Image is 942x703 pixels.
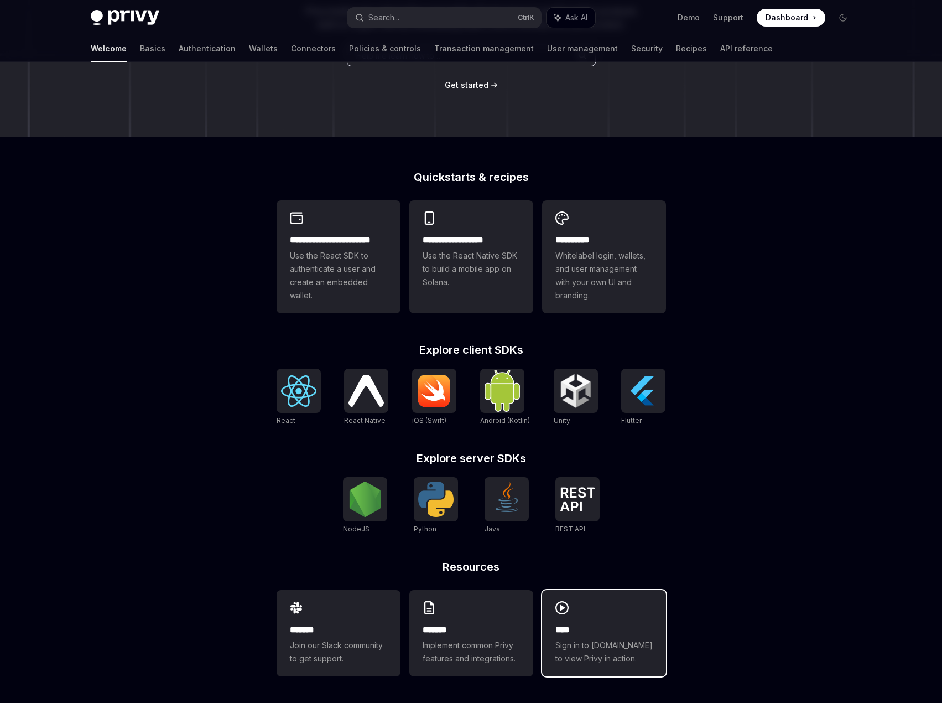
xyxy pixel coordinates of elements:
[277,344,666,355] h2: Explore client SDKs
[347,482,383,517] img: NodeJS
[290,639,387,665] span: Join our Slack community to get support.
[621,369,665,426] a: FlutterFlutter
[414,477,458,535] a: PythonPython
[631,35,663,62] a: Security
[720,35,773,62] a: API reference
[277,369,321,426] a: ReactReact
[91,10,159,25] img: dark logo
[547,8,595,28] button: Ask AI
[542,200,666,313] a: **** *****Whitelabel login, wallets, and user management with your own UI and branding.
[565,12,587,23] span: Ask AI
[349,35,421,62] a: Policies & controls
[558,373,594,409] img: Unity
[621,416,642,425] span: Flutter
[554,369,598,426] a: UnityUnity
[423,249,520,289] span: Use the React Native SDK to build a mobile app on Solana.
[249,35,278,62] a: Wallets
[518,13,534,22] span: Ctrl K
[423,639,520,665] span: Implement common Privy features and integrations.
[291,35,336,62] a: Connectors
[343,525,369,533] span: NodeJS
[368,11,399,24] div: Search...
[555,477,600,535] a: REST APIREST API
[713,12,743,23] a: Support
[409,200,533,313] a: **** **** **** ***Use the React Native SDK to build a mobile app on Solana.
[489,482,524,517] img: Java
[485,477,529,535] a: JavaJava
[281,375,316,407] img: React
[277,590,400,676] a: **** **Join our Slack community to get support.
[766,12,808,23] span: Dashboard
[554,416,570,425] span: Unity
[418,482,454,517] img: Python
[140,35,165,62] a: Basics
[277,561,666,572] h2: Resources
[417,374,452,407] img: iOS (Swift)
[560,487,595,511] img: REST API
[434,35,534,62] a: Transaction management
[277,172,666,183] h2: Quickstarts & recipes
[343,477,387,535] a: NodeJSNodeJS
[179,35,236,62] a: Authentication
[555,639,653,665] span: Sign in to [DOMAIN_NAME] to view Privy in action.
[409,590,533,676] a: **** **Implement common Privy features and integrations.
[555,525,585,533] span: REST API
[480,416,530,425] span: Android (Kotlin)
[277,416,295,425] span: React
[412,416,446,425] span: iOS (Swift)
[344,369,388,426] a: React NativeReact Native
[347,8,541,28] button: Search...CtrlK
[834,9,852,27] button: Toggle dark mode
[290,249,387,302] span: Use the React SDK to authenticate a user and create an embedded wallet.
[676,35,707,62] a: Recipes
[445,80,488,91] a: Get started
[344,416,386,425] span: React Native
[678,12,700,23] a: Demo
[757,9,825,27] a: Dashboard
[626,373,661,409] img: Flutter
[555,249,653,302] span: Whitelabel login, wallets, and user management with your own UI and branding.
[414,525,436,533] span: Python
[480,369,530,426] a: Android (Kotlin)Android (Kotlin)
[547,35,618,62] a: User management
[445,80,488,90] span: Get started
[91,35,127,62] a: Welcome
[412,369,456,426] a: iOS (Swift)iOS (Swift)
[542,590,666,676] a: ****Sign in to [DOMAIN_NAME] to view Privy in action.
[277,453,666,464] h2: Explore server SDKs
[485,370,520,411] img: Android (Kotlin)
[485,525,500,533] span: Java
[348,375,384,406] img: React Native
